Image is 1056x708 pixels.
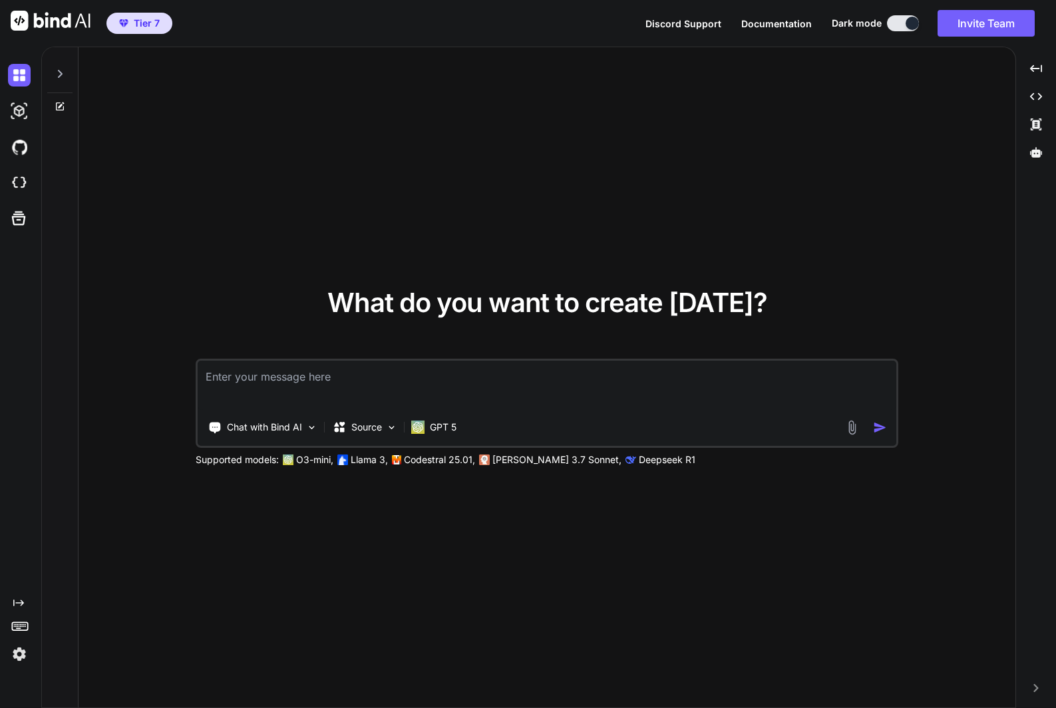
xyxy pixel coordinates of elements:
[844,420,860,435] img: attachment
[430,421,456,434] p: GPT 5
[283,454,293,465] img: GPT-4
[351,453,388,466] p: Llama 3,
[492,453,621,466] p: [PERSON_NAME] 3.7 Sonnet,
[327,286,767,319] span: What do you want to create [DATE]?
[8,136,31,158] img: githubDark
[645,18,721,29] span: Discord Support
[741,17,812,31] button: Documentation
[8,100,31,122] img: darkAi-studio
[411,421,425,434] img: GPT 5
[337,454,348,465] img: Llama2
[8,643,31,665] img: settings
[296,453,333,466] p: O3-mini,
[873,421,887,435] img: icon
[832,17,882,30] span: Dark mode
[392,455,401,464] img: Mistral-AI
[134,17,160,30] span: Tier 7
[386,422,397,433] img: Pick Models
[639,453,695,466] p: Deepseek R1
[404,453,475,466] p: Codestral 25.01,
[11,11,90,31] img: Bind AI
[938,10,1035,37] button: Invite Team
[351,421,382,434] p: Source
[119,19,128,27] img: premium
[106,13,172,34] button: premiumTier 7
[8,64,31,87] img: darkChat
[227,421,302,434] p: Chat with Bind AI
[196,453,279,466] p: Supported models:
[625,454,636,465] img: claude
[306,422,317,433] img: Pick Tools
[8,172,31,194] img: cloudideIcon
[479,454,490,465] img: claude
[741,18,812,29] span: Documentation
[645,17,721,31] button: Discord Support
